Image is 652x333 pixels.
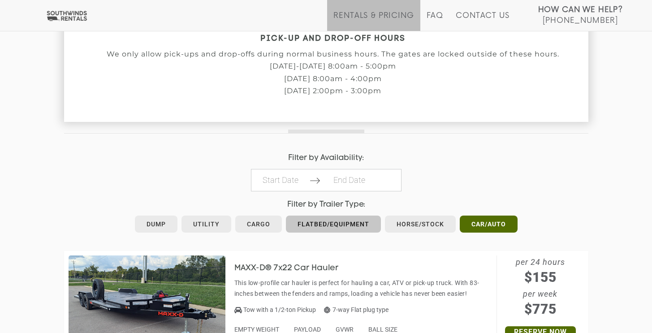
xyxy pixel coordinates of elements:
[135,216,177,233] a: Dump
[385,216,456,233] a: Horse/Stock
[286,216,381,233] a: Flatbed/Equipment
[243,306,316,313] span: Tow with a 1/2-ton Pickup
[234,326,279,333] span: EMPTY WEIGHT
[234,277,492,299] p: This low-profile car hauler is perfect for hauling a car, ATV or pick-up truck. With 83-inches be...
[64,87,602,95] p: [DATE] 2:00pm - 3:00pm
[260,35,406,43] strong: PICK-UP AND DROP-OFF HOURS
[497,299,584,319] span: $775
[427,11,444,31] a: FAQ
[324,306,389,313] span: 7-way Flat plug type
[64,154,588,162] h4: Filter by Availability:
[538,4,623,24] a: How Can We Help? [PHONE_NUMBER]
[497,255,584,319] span: per 24 hours per week
[64,75,602,83] p: [DATE] 8:00am - 4:00pm
[64,62,602,70] p: [DATE]-[DATE] 8:00am - 5:00pm
[235,216,282,233] a: Cargo
[497,267,584,287] span: $155
[460,216,518,233] a: Car/Auto
[181,216,231,233] a: Utility
[543,16,618,25] span: [PHONE_NUMBER]
[234,264,352,273] h3: MAXX-D® 7x22 Car Hauler
[45,10,89,22] img: Southwinds Rentals Logo
[456,11,509,31] a: Contact Us
[336,326,354,333] span: GVWR
[333,11,414,31] a: Rentals & Pricing
[64,50,602,58] p: We only allow pick-ups and drop-offs during normal business hours. The gates are locked outside o...
[368,326,397,333] span: BALL SIZE
[294,326,321,333] span: PAYLOAD
[234,264,352,271] a: MAXX-D® 7x22 Car Hauler
[538,5,623,14] strong: How Can We Help?
[64,200,588,209] h4: Filter by Trailer Type:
